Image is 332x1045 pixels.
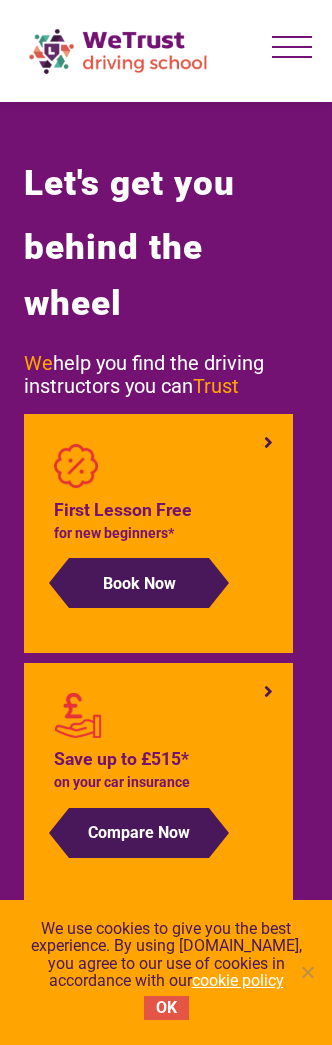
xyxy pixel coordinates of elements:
[297,962,317,982] span: No
[192,971,284,990] a: cookie policy
[69,808,209,858] button: Compare Now
[24,351,264,398] span: help you find the driving instructors you can
[24,351,53,375] span: We
[20,20,220,82] img: wetrust-ds-logo.png
[54,444,99,489] img: badge-percent-light.png
[54,444,263,608] a: First Lesson Free for new beginners* Book Now
[54,525,174,541] span: for new beginners*
[54,497,263,524] h4: First Lesson Free
[54,693,102,738] img: red-personal-loans2.png
[24,152,326,328] span: Let's get you behind the
[54,693,263,857] a: Save up to £515* on your car insurance Compare Now
[144,996,189,1020] button: OK
[193,374,239,398] span: Trust
[54,774,190,790] span: on your car insurance
[54,746,263,773] h4: Save up to £515*
[20,920,312,990] span: We use cookies to give you the best experience. By using [DOMAIN_NAME], you agree to our use of c...
[24,280,122,328] span: wheel
[69,558,209,608] button: Book Now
